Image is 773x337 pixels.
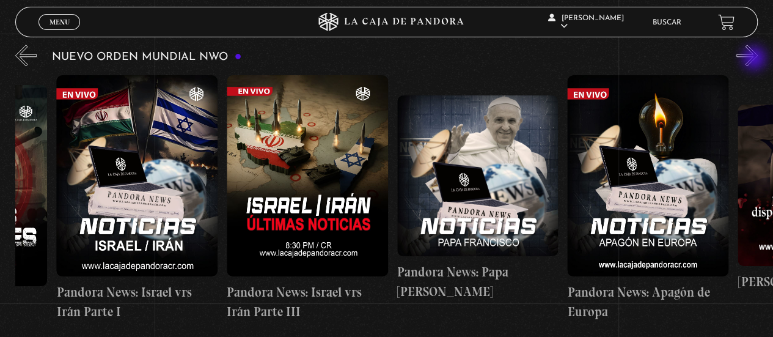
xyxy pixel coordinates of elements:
a: Pandora News: Papa [PERSON_NAME] [397,75,559,322]
a: View your shopping cart [718,14,735,31]
span: Menu [49,18,70,26]
h3: Nuevo Orden Mundial NWO [52,51,241,63]
h4: Pandora News: Israel vrs Irán Parte I [56,283,218,321]
button: Previous [15,45,37,66]
h4: Pandora News: Papa [PERSON_NAME] [397,262,559,301]
a: Pandora News: Israel vrs Irán Parte I [56,75,218,322]
h4: Pandora News: Israel vrs Irán Parte III [227,283,388,321]
a: Pandora News: Israel vrs Irán Parte III [227,75,388,322]
button: Next [736,45,758,66]
a: Pandora News: Apagón de Europa [567,75,728,322]
span: [PERSON_NAME] [548,15,624,30]
a: Buscar [653,19,681,26]
h4: Pandora News: Apagón de Europa [567,283,728,321]
span: Cerrar [45,29,74,37]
